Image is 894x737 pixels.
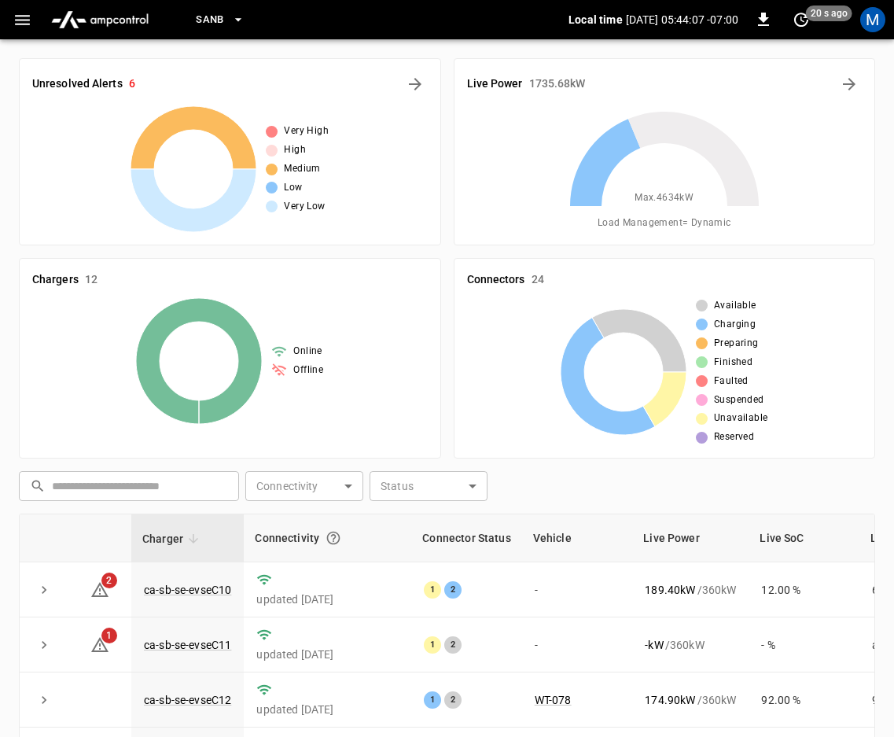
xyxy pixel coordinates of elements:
h6: Connectors [467,271,525,289]
span: Preparing [714,336,759,352]
h6: Live Power [467,76,523,93]
td: - % [749,617,859,673]
div: 2 [444,581,462,599]
a: ca-sb-se-evseC10 [144,584,231,596]
img: ampcontrol.io logo [45,5,155,35]
button: set refresh interval [789,7,814,32]
th: Vehicle [522,514,633,562]
th: Live SoC [749,514,859,562]
td: - [522,617,633,673]
span: Medium [284,161,320,177]
a: 1 [90,637,109,650]
h6: 24 [532,271,544,289]
h6: Unresolved Alerts [32,76,123,93]
div: 2 [444,691,462,709]
span: Unavailable [714,411,767,426]
button: expand row [32,578,56,602]
h6: 1735.68 kW [529,76,586,93]
a: 2 [90,582,109,595]
span: Suspended [714,392,764,408]
span: Very Low [284,199,325,215]
span: SanB [196,11,224,29]
span: Load Management = Dynamic [598,216,731,231]
p: 174.90 kW [645,692,695,708]
button: SanB [189,5,251,35]
div: / 360 kW [645,692,736,708]
p: updated [DATE] [256,591,399,607]
p: updated [DATE] [256,647,399,662]
span: High [284,142,306,158]
div: 1 [424,581,441,599]
div: / 360 kW [645,582,736,598]
div: 1 [424,636,441,654]
span: Offline [293,363,323,378]
span: Low [284,180,302,196]
div: 2 [444,636,462,654]
p: - kW [645,637,663,653]
div: / 360 kW [645,637,736,653]
a: ca-sb-se-evseC12 [144,694,231,706]
td: 92.00 % [749,673,859,728]
div: 1 [424,691,441,709]
button: Connection between the charger and our software. [319,524,348,552]
a: WT-078 [535,694,572,706]
p: [DATE] 05:44:07 -07:00 [626,12,738,28]
h6: 12 [85,271,97,289]
p: Local time [568,12,623,28]
span: Reserved [714,429,754,445]
span: Very High [284,123,329,139]
button: Energy Overview [837,72,862,97]
p: updated [DATE] [256,702,399,717]
h6: 6 [129,76,135,93]
button: All Alerts [403,72,428,97]
span: Available [714,298,756,314]
span: Max. 4634 kW [635,190,693,206]
div: profile-icon [860,7,885,32]
th: Live Power [632,514,749,562]
a: ca-sb-se-evseC11 [144,639,231,651]
span: 20 s ago [806,6,852,21]
div: Connectivity [255,524,400,552]
span: 2 [101,573,117,588]
p: 189.40 kW [645,582,695,598]
button: expand row [32,633,56,657]
td: - [522,562,633,617]
button: expand row [32,688,56,712]
span: Finished [714,355,752,370]
span: Charging [714,317,756,333]
span: Charger [142,529,204,548]
th: Connector Status [411,514,521,562]
td: 12.00 % [749,562,859,617]
h6: Chargers [32,271,79,289]
span: 1 [101,628,117,643]
span: Faulted [714,374,749,389]
span: Online [293,344,322,359]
